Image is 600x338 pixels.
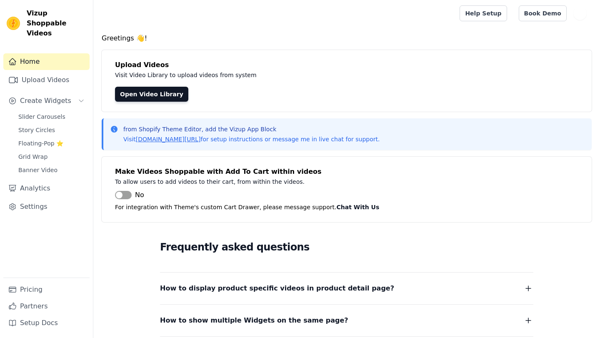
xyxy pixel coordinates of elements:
[20,96,71,106] span: Create Widgets
[460,5,507,21] a: Help Setup
[13,111,90,123] a: Slider Carousels
[123,125,380,133] p: from Shopify Theme Editor, add the Vizup App Block
[18,113,65,121] span: Slider Carousels
[13,138,90,149] a: Floating-Pop ⭐
[115,177,488,187] p: To allow users to add videos to their cart, from within the videos.
[18,153,47,161] span: Grid Wrap
[3,72,90,88] a: Upload Videos
[3,53,90,70] a: Home
[3,315,90,331] a: Setup Docs
[160,283,533,294] button: How to display product specific videos in product detail page?
[3,198,90,215] a: Settings
[13,124,90,136] a: Story Circles
[18,166,57,174] span: Banner Video
[3,281,90,298] a: Pricing
[3,93,90,109] button: Create Widgets
[115,70,488,80] p: Visit Video Library to upload videos from system
[18,139,63,148] span: Floating-Pop ⭐
[160,239,533,255] h2: Frequently asked questions
[160,315,348,326] span: How to show multiple Widgets on the same page?
[18,126,55,134] span: Story Circles
[160,315,533,326] button: How to show multiple Widgets on the same page?
[115,87,188,102] a: Open Video Library
[7,17,20,30] img: Vizup
[115,167,578,177] h4: Make Videos Shoppable with Add To Cart within videos
[102,33,592,43] h4: Greetings 👋!
[115,190,144,200] button: No
[13,164,90,176] a: Banner Video
[115,202,578,212] p: For integration with Theme's custom Cart Drawer, please message support.
[337,202,380,212] button: Chat With Us
[3,180,90,197] a: Analytics
[123,135,380,143] p: Visit for setup instructions or message me in live chat for support.
[519,5,567,21] a: Book Demo
[115,60,578,70] h4: Upload Videos
[13,151,90,163] a: Grid Wrap
[136,136,201,143] a: [DOMAIN_NAME][URL]
[27,8,86,38] span: Vizup Shoppable Videos
[3,298,90,315] a: Partners
[160,283,394,294] span: How to display product specific videos in product detail page?
[135,190,144,200] span: No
